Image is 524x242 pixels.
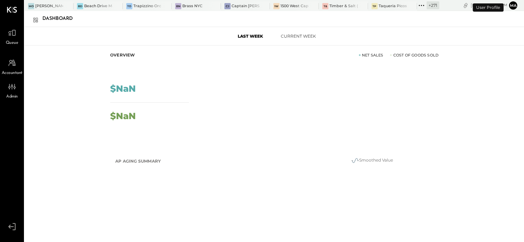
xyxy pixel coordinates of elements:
[427,1,439,9] div: + 271
[0,26,24,46] a: Queue
[226,30,274,42] button: Last Week
[303,156,440,165] div: Smoothed Value
[224,3,231,9] div: CJ
[175,3,181,9] div: BN
[379,3,407,9] div: Taqueria Picoso
[115,155,161,167] h2: AP Aging Summary
[471,2,507,9] div: [DATE]
[182,3,202,9] div: Brass NYC
[77,3,83,9] div: BD
[274,30,322,42] button: Current Week
[0,80,24,100] a: Admin
[126,3,132,9] div: TO
[84,3,112,9] div: Beach Drive Management LLC
[390,52,438,58] div: Cost of Goods Sold
[6,40,18,46] span: Queue
[371,3,378,9] div: TP
[509,1,517,10] button: ma
[273,3,279,9] div: 1W
[2,70,23,76] span: Accountant
[35,3,63,9] div: [PERSON_NAME]'s
[462,2,469,9] div: copy link
[133,3,161,9] div: Trapizzino Orchard
[42,13,80,24] div: Dashboard
[359,52,383,58] div: Net Sales
[28,3,34,9] div: Mo
[329,3,357,9] div: Timber & Salt (Pacific Dining CA1 LLC)
[6,94,18,100] span: Admin
[473,3,503,12] div: User Profile
[501,3,507,8] span: pm
[0,56,24,76] a: Accountant
[280,3,309,9] div: 1500 West Capital LP
[487,2,500,9] span: 2 : 22
[110,112,136,120] div: $NaN
[110,52,135,58] div: Overview
[322,3,328,9] div: T&
[232,3,260,9] div: Captain [PERSON_NAME]'s Mcalestar
[110,84,136,93] div: $NaN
